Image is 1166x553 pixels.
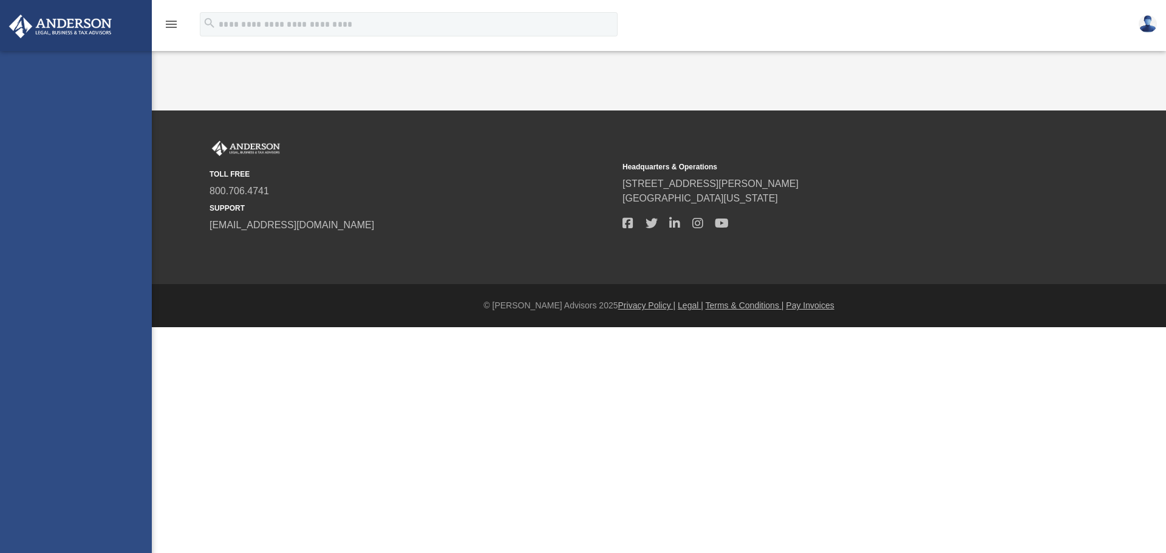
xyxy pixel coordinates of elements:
a: 800.706.4741 [210,186,269,196]
img: Anderson Advisors Platinum Portal [5,15,115,38]
a: menu [164,23,179,32]
a: Pay Invoices [786,300,834,310]
small: Headquarters & Operations [622,161,1027,172]
i: search [203,16,216,30]
a: Privacy Policy | [618,300,676,310]
a: [STREET_ADDRESS][PERSON_NAME] [622,178,799,189]
i: menu [164,17,179,32]
a: [GEOGRAPHIC_DATA][US_STATE] [622,193,778,203]
img: User Pic [1139,15,1157,33]
a: [EMAIL_ADDRESS][DOMAIN_NAME] [210,220,374,230]
a: Legal | [678,300,703,310]
img: Anderson Advisors Platinum Portal [210,141,282,157]
div: © [PERSON_NAME] Advisors 2025 [152,299,1166,312]
small: TOLL FREE [210,169,614,180]
small: SUPPORT [210,203,614,214]
a: Terms & Conditions | [706,300,784,310]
